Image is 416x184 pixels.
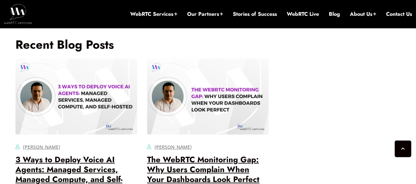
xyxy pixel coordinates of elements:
[350,11,376,18] a: About Us
[155,144,192,150] a: [PERSON_NAME]
[329,11,340,18] a: Blog
[130,11,177,18] a: WebRTC Services
[187,11,223,18] a: Our Partners
[287,11,319,18] a: WebRTC Live
[15,37,269,52] h3: Recent Blog Posts
[233,11,277,18] a: Stories of Success
[4,4,32,24] img: WebRTC.ventures
[386,11,412,18] a: Contact Us
[23,144,60,150] a: [PERSON_NAME]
